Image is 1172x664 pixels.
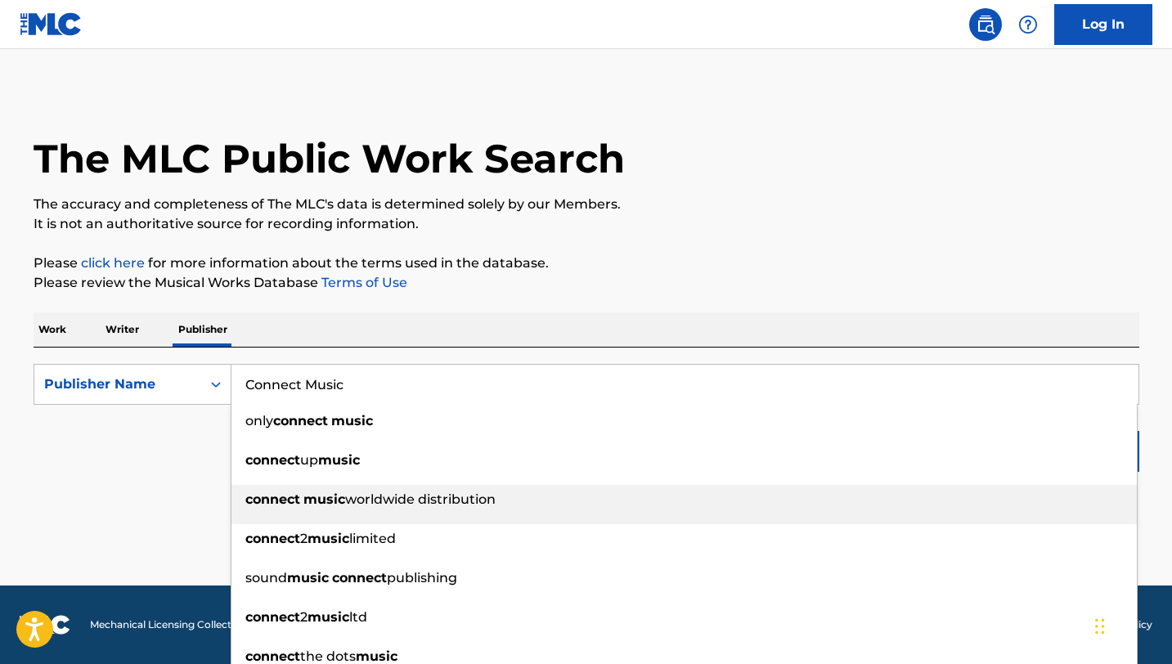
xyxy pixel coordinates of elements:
span: ltd [349,609,367,625]
span: up [300,452,318,468]
span: the dots [300,648,356,664]
span: 2 [300,609,308,625]
div: Help [1012,8,1044,41]
strong: music [331,413,373,428]
p: The accuracy and completeness of The MLC's data is determined solely by our Members. [34,195,1139,214]
div: Publisher Name [44,375,191,394]
span: Mechanical Licensing Collective © 2025 [90,617,280,632]
a: click here [81,255,145,271]
strong: music [303,491,345,507]
span: 2 [300,531,308,546]
p: It is not an authoritative source for recording information. [34,214,1139,234]
strong: connect [273,413,328,428]
strong: music [318,452,360,468]
a: Public Search [969,8,1002,41]
p: Please for more information about the terms used in the database. [34,253,1139,273]
a: Terms of Use [318,275,407,290]
span: limited [349,531,396,546]
strong: music [308,609,349,625]
p: Work [34,312,71,347]
h1: The MLC Public Work Search [34,134,625,183]
strong: music [356,648,397,664]
img: help [1018,15,1038,34]
span: worldwide distribution [345,491,496,507]
iframe: Chat Widget [1090,585,1172,664]
strong: music [287,570,329,585]
a: Log In [1054,4,1152,45]
p: Writer [101,312,144,347]
div: Drag [1095,602,1105,651]
span: publishing [387,570,457,585]
span: only [245,413,273,428]
strong: connect [245,531,300,546]
img: MLC Logo [20,12,83,36]
strong: connect [245,452,300,468]
strong: connect [245,491,300,507]
strong: connect [245,648,300,664]
span: sound [245,570,287,585]
strong: connect [332,570,387,585]
p: Publisher [173,312,232,347]
form: Search Form [34,364,1139,480]
strong: connect [245,609,300,625]
img: logo [20,615,70,635]
p: Please review the Musical Works Database [34,273,1139,293]
strong: music [308,531,349,546]
img: search [976,15,995,34]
